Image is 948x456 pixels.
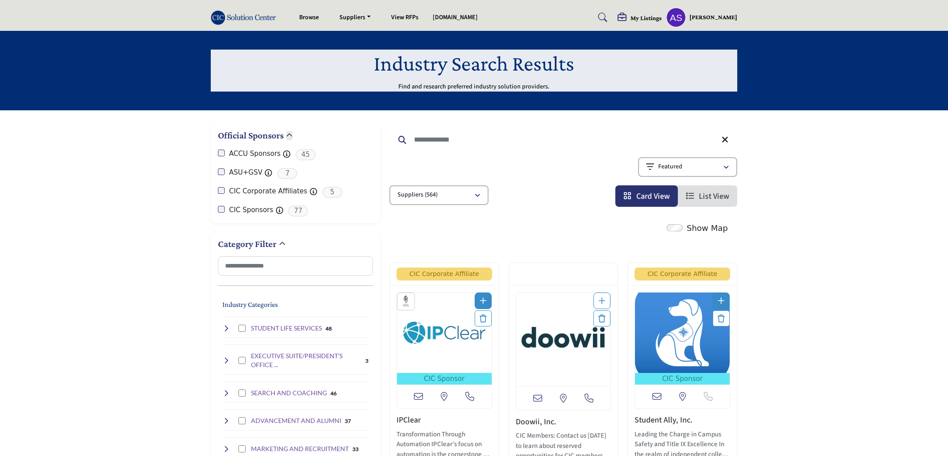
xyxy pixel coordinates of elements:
[296,149,316,160] span: 45
[389,129,737,151] input: Search Keyword
[218,238,276,251] h2: Category Filter
[686,191,729,202] a: View List
[326,324,332,332] div: 48 Results For STUDENT LIFE SERVICES
[238,445,246,452] input: Select MARKETING AND RECRUITMENT checkbox
[687,222,728,234] label: Show Map
[218,150,225,156] input: ACCU Sponsors checkbox
[638,157,737,177] button: Featured
[658,163,682,172] p: Featured
[330,389,337,397] div: 46 Results For SEARCH AND COACHING
[391,13,418,22] a: View RFPs
[238,325,246,332] input: Select STUDENT LIFE SERVICES checkbox
[218,129,284,142] h2: Official Sponsors
[251,444,349,453] h4: MARKETING AND RECRUITMENT: Brand development, digital marketing, and student recruitment campaign...
[718,296,725,307] a: Add To List
[365,358,368,364] b: 3
[398,83,550,92] p: Find and research preferred industry solution providers.
[689,13,737,22] h5: [PERSON_NAME]
[345,418,351,424] b: 37
[516,417,611,427] h3: Doowii, Inc.
[238,417,246,424] input: Select ADVANCEMENT AND ALUMNI checkbox
[218,206,225,213] input: CIC Sponsors checkbox
[635,415,730,425] h3: Student Ally, Inc.
[299,13,319,22] a: Browse
[211,10,280,25] img: Site Logo
[480,296,487,307] a: Add To List
[229,205,273,215] label: CIC Sponsors
[352,445,359,453] div: 33 Results For MARKETING AND RECRUITMENT
[222,299,278,310] button: Industry Categories
[277,168,297,179] span: 7
[374,50,574,77] h1: Industry Search Results
[352,446,359,452] b: 33
[666,8,686,27] button: Show hide supplier dropdown
[322,187,342,198] span: 5
[251,389,327,397] h4: SEARCH AND COACHING: Executive search services, leadership coaching, and professional development...
[330,390,337,397] b: 46
[598,296,606,307] a: Add To List
[631,14,662,22] h5: My Listings
[433,13,478,22] a: [DOMAIN_NAME]
[333,11,377,24] a: Suppliers
[288,205,308,217] span: 77
[397,191,438,200] p: Suppliers (564)
[397,415,492,425] h3: IPClear
[218,256,373,276] input: Search Category
[251,416,341,425] h4: ADVANCEMENT AND ALUMNI: Donor management, fundraising solutions, and alumni engagement platforms ...
[397,293,492,385] a: Open Listing in new tab
[229,149,280,159] label: ACCU Sponsors
[399,374,490,384] span: CIC Sponsor
[238,357,246,364] input: Select EXECUTIVE SUITE/PRESIDENT'S OFFICE SERVICES checkbox
[618,13,662,24] div: My Listings
[623,191,670,202] a: View Card
[635,414,693,426] a: Student Ally, Inc.
[516,293,611,386] a: Open Listing in new tab
[397,268,492,280] span: CIC Corporate Affiliate
[389,185,489,205] button: Suppliers (564)
[615,185,678,207] li: Card View
[678,185,737,207] li: List View
[218,168,225,175] input: ASU+GSV checkbox
[637,374,728,384] span: CIC Sponsor
[636,191,670,202] span: Card View
[345,417,351,425] div: 37 Results For ADVANCEMENT AND ALUMNI
[397,293,492,373] img: IPClear
[400,295,412,308] img: ACCU Sponsors Badge Icon
[229,167,263,178] label: ASU+GSV
[516,416,556,427] a: Doowii, Inc.
[635,268,730,280] span: CIC Corporate Affiliate
[218,187,225,194] input: CIC Corporate Affiliates checkbox
[326,326,332,332] b: 48
[516,293,611,386] img: Doowii, Inc.
[635,293,730,373] img: Student Ally, Inc.
[589,10,613,25] a: Search
[397,414,421,426] a: IPClear
[229,186,307,197] label: CIC Corporate Affiliates
[699,191,729,202] span: List View
[251,324,322,333] h4: STUDENT LIFE SERVICES: Campus engagement, residential life, and student activity management solut...
[251,351,362,369] h4: EXECUTIVE SUITE/PRESIDENT'S OFFICE SERVICES: Strategic planning, leadership support, and executiv...
[635,293,730,385] a: Open Listing in new tab
[238,389,246,397] input: Select SEARCH AND COACHING checkbox
[365,356,368,364] div: 3 Results For EXECUTIVE SUITE/PRESIDENT'S OFFICE SERVICES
